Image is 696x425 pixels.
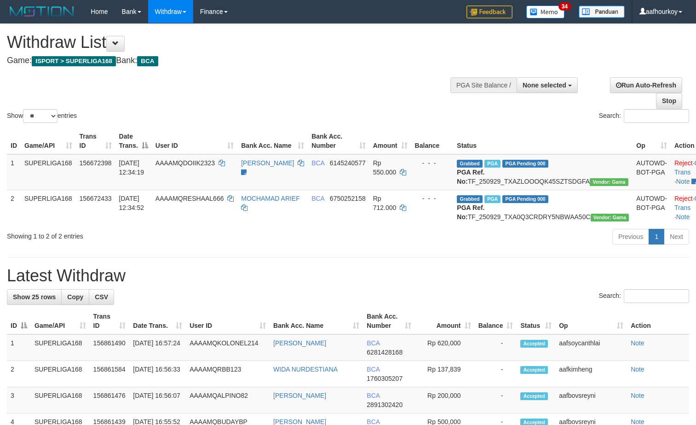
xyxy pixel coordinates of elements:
[95,293,108,301] span: CSV
[241,195,300,202] a: MOCHAMAD ARIEF
[484,160,500,168] span: Marked by aafsoycanthlai
[450,77,517,93] div: PGA Site Balance /
[115,128,152,154] th: Date Trans.: activate to sort column descending
[90,308,130,334] th: Trans ID: activate to sort column ascending
[7,289,62,305] a: Show 25 rows
[7,109,77,123] label: Show entries
[367,375,403,382] span: Copy 1760305207 to clipboard
[599,289,689,303] label: Search:
[631,366,644,373] a: Note
[624,289,689,303] input: Search:
[270,308,363,334] th: Bank Acc. Name: activate to sort column ascending
[21,154,76,190] td: SUPERLIGA168
[330,159,366,167] span: Copy 6145240577 to clipboard
[32,56,116,66] span: ISPORT > SUPERLIGA168
[80,195,112,202] span: 156672433
[674,159,693,167] a: Reject
[119,159,144,176] span: [DATE] 12:34:19
[7,228,283,241] div: Showing 1 to 2 of 2 entries
[273,366,338,373] a: WIDA NURDESTIANA
[457,160,483,168] span: Grabbed
[7,154,21,190] td: 1
[411,128,454,154] th: Balance
[273,392,326,399] a: [PERSON_NAME]
[311,159,324,167] span: BCA
[152,128,237,154] th: User ID: activate to sort column ascending
[517,77,578,93] button: None selected
[415,334,474,361] td: Rp 620,000
[520,340,548,348] span: Accepted
[502,195,548,203] span: PGA Pending
[367,349,403,356] span: Copy 6281428168 to clipboard
[674,195,693,202] a: Reject
[31,308,90,334] th: Game/API: activate to sort column ascending
[80,159,112,167] span: 156672398
[457,169,484,185] b: PGA Ref. No:
[523,82,566,89] span: None selected
[330,195,366,202] span: Copy 6750252158 to clipboard
[7,361,31,387] td: 2
[457,195,483,203] span: Grabbed
[31,334,90,361] td: SUPERLIGA168
[155,195,224,202] span: AAAAMQRESHAAL666
[67,293,83,301] span: Copy
[466,6,512,18] img: Feedback.jpg
[517,308,555,334] th: Status: activate to sort column ascending
[186,361,270,387] td: AAAAMQRBB123
[520,392,548,400] span: Accepted
[484,195,500,203] span: Marked by aafsoycanthlai
[21,190,76,225] td: SUPERLIGA168
[599,109,689,123] label: Search:
[308,128,369,154] th: Bank Acc. Number: activate to sort column ascending
[453,154,633,190] td: TF_250929_TXAZLOOOQK45SZTSDGFA
[633,190,671,225] td: AUTOWD-BOT-PGA
[555,387,627,413] td: aafbovsreyni
[363,308,415,334] th: Bank Acc. Number: activate to sort column ascending
[631,339,644,347] a: Note
[186,334,270,361] td: AAAAMQKOLONEL214
[273,339,326,347] a: [PERSON_NAME]
[373,195,397,211] span: Rp 712.000
[61,289,89,305] a: Copy
[631,392,644,399] a: Note
[415,194,450,203] div: - - -
[676,178,690,185] a: Note
[89,289,114,305] a: CSV
[129,334,186,361] td: [DATE] 16:57:24
[579,6,625,18] img: panduan.png
[129,387,186,413] td: [DATE] 16:56:07
[475,308,517,334] th: Balance: activate to sort column ascending
[457,204,484,221] b: PGA Ref. No:
[453,190,633,225] td: TF_250929_TXA0Q3CRDRY5NBWAA50C
[627,308,689,334] th: Action
[475,334,517,361] td: -
[558,2,571,11] span: 34
[7,267,689,285] h1: Latest Withdraw
[415,158,450,168] div: - - -
[373,159,397,176] span: Rp 550.000
[502,160,548,168] span: PGA Pending
[311,195,324,202] span: BCA
[7,5,77,18] img: MOTION_logo.png
[7,33,455,52] h1: Withdraw List
[555,334,627,361] td: aafsoycanthlai
[610,77,682,93] a: Run Auto-Refresh
[633,128,671,154] th: Op: activate to sort column ascending
[119,195,144,211] span: [DATE] 12:34:52
[590,178,628,186] span: Vendor URL: https://trx31.1velocity.biz
[76,128,115,154] th: Trans ID: activate to sort column ascending
[415,361,474,387] td: Rp 137,839
[186,308,270,334] th: User ID: activate to sort column ascending
[520,366,548,374] span: Accepted
[7,308,31,334] th: ID: activate to sort column descending
[186,387,270,413] td: AAAAMQALPINO82
[453,128,633,154] th: Status
[367,392,380,399] span: BCA
[90,387,130,413] td: 156861476
[526,6,565,18] img: Button%20Memo.svg
[676,213,690,221] a: Note
[591,214,629,221] span: Vendor URL: https://trx31.1velocity.biz
[129,361,186,387] td: [DATE] 16:56:33
[633,154,671,190] td: AUTOWD-BOT-PGA
[367,401,403,408] span: Copy 2891302420 to clipboard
